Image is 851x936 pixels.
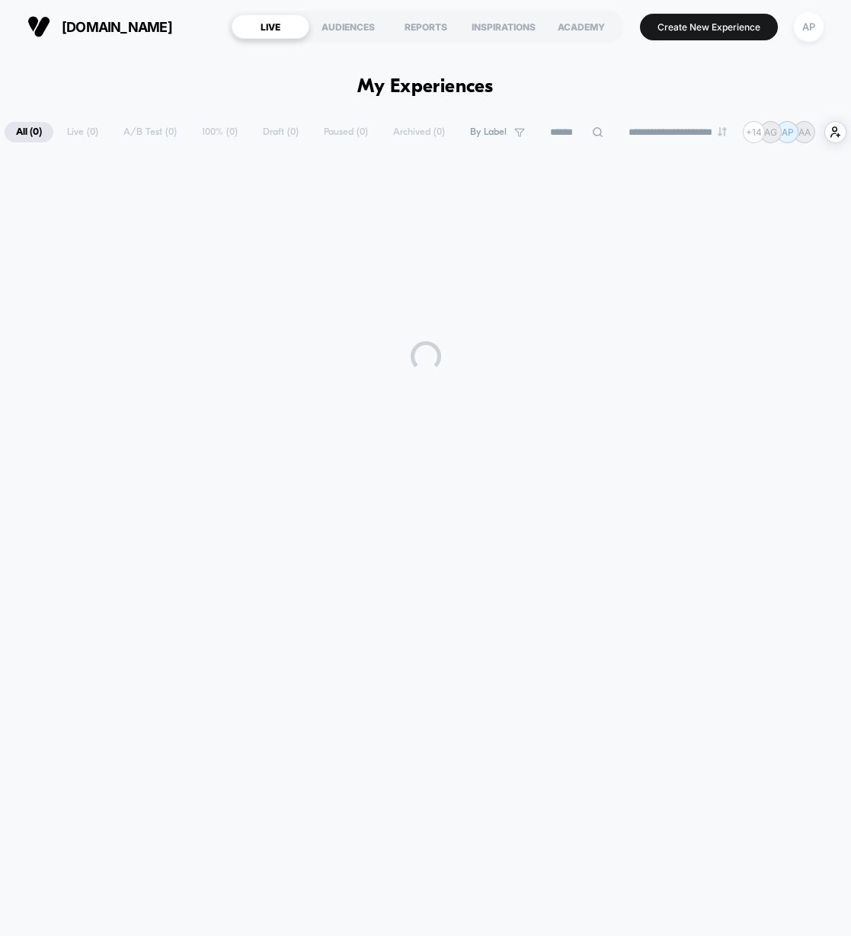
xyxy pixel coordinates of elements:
h1: My Experiences [357,76,494,98]
p: AG [764,126,777,138]
div: INSPIRATIONS [465,14,542,39]
button: Create New Experience [640,14,778,40]
div: AP [794,12,824,42]
span: All ( 0 ) [5,122,53,142]
img: Visually logo [27,15,50,38]
button: [DOMAIN_NAME] [23,14,177,39]
div: AUDIENCES [309,14,387,39]
div: LIVE [232,14,309,39]
span: [DOMAIN_NAME] [62,19,172,35]
p: AA [798,126,811,138]
button: AP [789,11,828,43]
p: AP [782,126,794,138]
div: REPORTS [387,14,465,39]
div: + 14 [743,121,765,143]
span: By Label [470,126,507,138]
div: ACADEMY [542,14,620,39]
img: end [718,127,727,136]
